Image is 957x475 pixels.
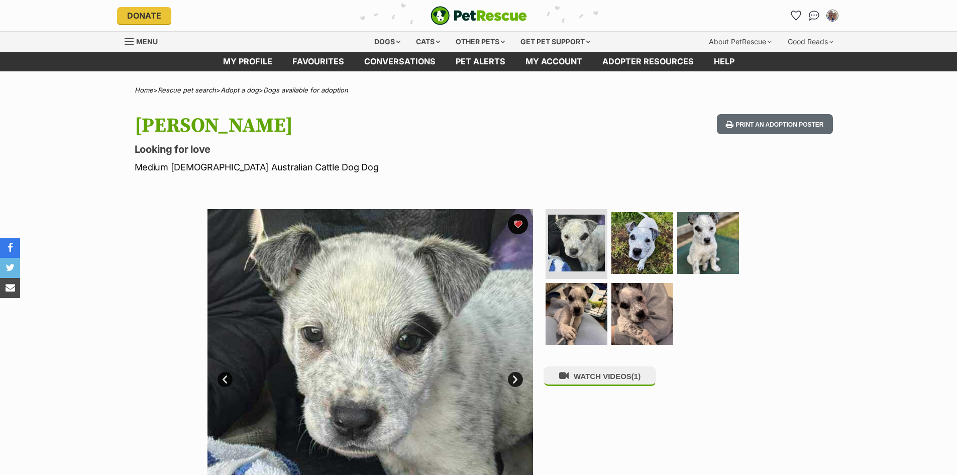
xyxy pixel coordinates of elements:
a: Adopt a dog [221,86,259,94]
img: Photo of Winston [677,212,739,274]
div: About PetRescue [702,32,779,52]
a: PetRescue [431,6,527,25]
img: Photo of Winston [548,215,605,271]
a: Rescue pet search [158,86,216,94]
div: Cats [409,32,447,52]
span: Menu [136,37,158,46]
div: Get pet support [513,32,597,52]
a: Conversations [806,8,822,24]
a: Home [135,86,153,94]
div: Other pets [449,32,512,52]
button: My account [824,8,840,24]
a: Help [704,52,745,71]
a: Next [508,372,523,387]
a: Dogs available for adoption [263,86,348,94]
button: Print an adoption poster [717,114,832,135]
div: > > > [110,86,848,94]
img: chat-41dd97257d64d25036548639549fe6c8038ab92f7586957e7f3b1b290dea8141.svg [809,11,819,21]
a: conversations [354,52,446,71]
h1: [PERSON_NAME] [135,114,560,137]
a: Menu [125,32,165,50]
span: (1) [631,372,641,381]
img: logo-e224e6f780fb5917bec1dbf3a21bbac754714ae5b6737aabdf751b685950b380.svg [431,6,527,25]
p: Medium [DEMOGRAPHIC_DATA] Australian Cattle Dog Dog [135,160,560,174]
p: Looking for love [135,142,560,156]
a: My account [515,52,592,71]
a: Favourites [282,52,354,71]
a: Prev [218,372,233,387]
a: Donate [117,7,171,24]
img: Photo of Winston [611,283,673,345]
img: Marcas McBride profile pic [827,11,837,21]
div: Dogs [367,32,407,52]
img: Photo of Winston [611,212,673,274]
a: Adopter resources [592,52,704,71]
button: favourite [508,214,528,234]
a: Pet alerts [446,52,515,71]
img: Photo of Winston [546,283,607,345]
ul: Account quick links [788,8,840,24]
div: Good Reads [781,32,840,52]
a: My profile [213,52,282,71]
button: WATCH VIDEOS(1) [544,366,656,386]
a: Favourites [788,8,804,24]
